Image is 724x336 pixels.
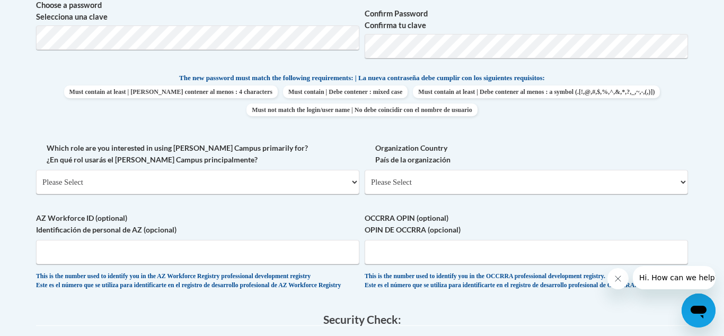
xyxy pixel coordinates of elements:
[682,294,716,328] iframe: Button to launch messaging window
[36,142,359,166] label: Which role are you interested in using [PERSON_NAME] Campus primarily for? ¿En qué rol usarás el ...
[64,85,278,98] span: Must contain at least | [PERSON_NAME] contener al menos : 4 characters
[179,73,545,83] span: The new password must match the following requirements: | La nueva contraseña debe cumplir con lo...
[6,7,86,16] span: Hi. How can we help?
[365,272,688,290] div: This is the number used to identify you in the OCCRRA professional development registry. Este es ...
[365,212,688,236] label: OCCRRA OPIN (optional) OPIN DE OCCRRA (opcional)
[365,142,688,166] label: Organization Country País de la organización
[246,104,477,116] span: Must not match the login/user name | No debe coincidir con el nombre de usuario
[365,8,688,31] label: Confirm Password Confirma tu clave
[323,313,401,326] span: Security Check:
[413,85,660,98] span: Must contain at least | Debe contener al menos : a symbol (.[!,@,#,$,%,^,&,*,?,_,~,-,(,)])
[36,272,359,290] div: This is the number used to identify you in the AZ Workforce Registry professional development reg...
[36,212,359,236] label: AZ Workforce ID (optional) Identificación de personal de AZ (opcional)
[633,266,716,289] iframe: Message from company
[283,85,408,98] span: Must contain | Debe contener : mixed case
[607,268,629,289] iframe: Close message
